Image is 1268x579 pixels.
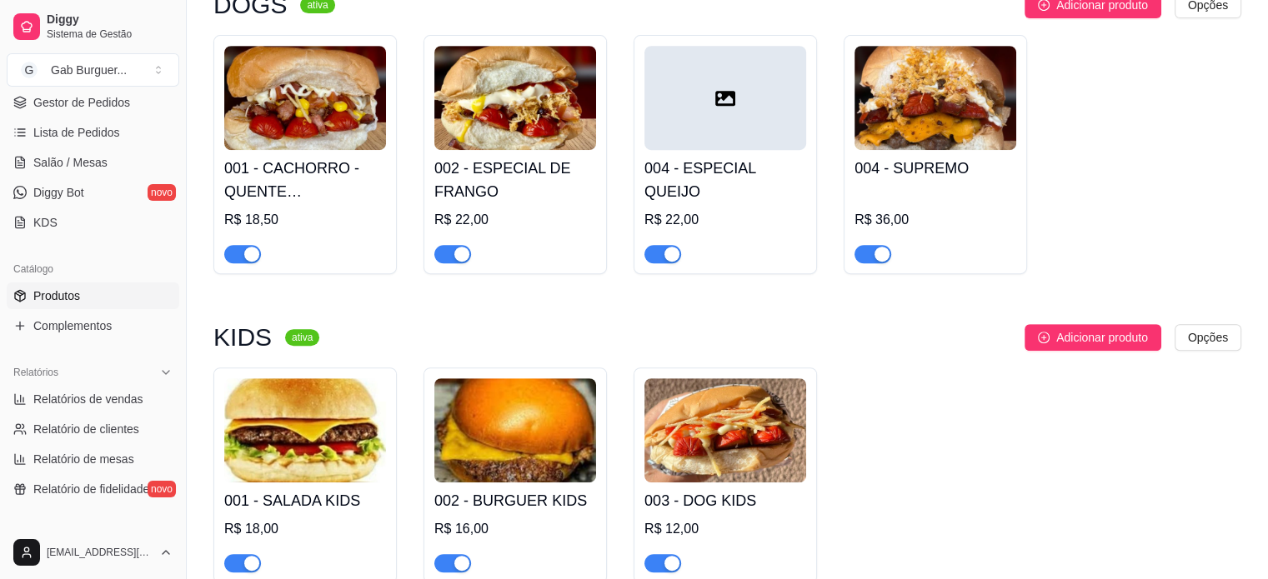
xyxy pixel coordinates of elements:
span: Gestor de Pedidos [33,94,130,111]
img: product-image [434,46,596,150]
img: product-image [434,378,596,482]
div: R$ 12,00 [644,519,806,539]
div: Gab Burguer ... [51,62,127,78]
span: Produtos [33,287,80,304]
span: Adicionar produto [1056,328,1148,347]
h4: 004 - SUPREMO [855,157,1016,180]
h4: 004 - ESPECIAL QUEIJO [644,157,806,203]
span: Relatório de mesas [33,451,134,467]
div: R$ 16,00 [434,519,596,539]
h4: 001 - CACHORRO - QUENTE TRADICIONAL [224,157,386,203]
span: Sistema de Gestão [47,27,173,41]
span: Relatório de fidelidade [33,481,149,497]
span: Diggy Bot [33,184,84,201]
span: Lista de Pedidos [33,124,120,141]
a: Relatório de fidelidadenovo [7,476,179,502]
div: R$ 22,00 [644,210,806,230]
a: Complementos [7,312,179,339]
a: Gestor de Pedidos [7,89,179,116]
a: Produtos [7,282,179,309]
h4: 002 - ESPECIAL DE FRANGO [434,157,596,203]
div: Gerenciar [7,522,179,549]
a: KDS [7,209,179,236]
h3: KIDS [213,327,272,347]
a: Diggy Botnovo [7,179,179,206]
img: product-image [224,378,386,482]
a: DiggySistema de Gestão [7,7,179,47]
span: Salão / Mesas [33,154,108,171]
a: Salão / Mesas [7,149,179,176]
span: Diggy [47,12,173,27]
img: product-image [224,46,386,150]
sup: ativa [285,329,319,346]
span: G [21,62,38,78]
span: [EMAIL_ADDRESS][DOMAIN_NAME] [47,546,153,559]
span: Complementos [33,317,112,334]
div: Catálogo [7,256,179,282]
a: Relatórios de vendas [7,386,179,412]
a: Lista de Pedidos [7,119,179,146]
a: Relatório de mesas [7,446,179,472]
div: R$ 22,00 [434,210,596,230]
div: R$ 18,50 [224,210,386,230]
button: Adicionar produto [1025,324,1161,351]
button: Select a team [7,53,179,87]
div: R$ 18,00 [224,519,386,539]
h4: 001 - SALADA KIDS [224,489,386,512]
button: Opções [1175,324,1241,351]
button: [EMAIL_ADDRESS][DOMAIN_NAME] [7,532,179,572]
div: R$ 36,00 [855,210,1016,230]
span: KDS [33,214,58,231]
img: product-image [855,46,1016,150]
span: Relatórios de vendas [33,391,143,407]
h4: 003 - DOG KIDS [644,489,806,512]
span: plus-circle [1038,332,1050,343]
span: Relatório de clientes [33,421,139,437]
span: Relatórios [13,366,58,379]
a: Relatório de clientes [7,416,179,442]
h4: 002 - BURGUER KIDS [434,489,596,512]
span: Opções [1188,328,1228,347]
img: product-image [644,378,806,482]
